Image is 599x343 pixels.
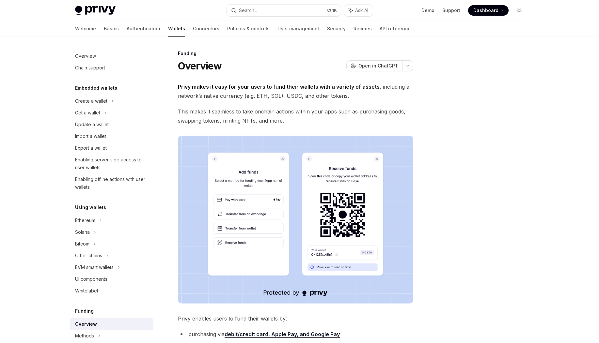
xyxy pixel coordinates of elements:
div: Methods [75,332,94,340]
a: Overview [70,318,153,330]
div: Create a wallet [75,97,107,105]
span: , including a network’s native currency (e.g. ETH, SOL), USDC, and other tokens. [178,82,413,100]
a: Chain support [70,62,153,74]
a: Dashboard [468,5,509,16]
h5: Using wallets [75,203,106,211]
a: Overview [70,50,153,62]
button: Search...CtrlK [227,5,341,16]
span: Dashboard [473,7,498,14]
a: Enabling server-side access to user wallets [70,154,153,173]
strong: Privy makes it easy for your users to fund their wallets with a variety of assets [178,83,380,90]
a: API reference [380,21,411,37]
a: User management [277,21,319,37]
span: This makes it seamless to take onchain actions within your apps such as purchasing goods, swappin... [178,107,413,125]
img: light logo [75,6,116,15]
span: Privy enables users to fund their wallets by: [178,314,413,323]
div: Funding [178,50,413,57]
button: Toggle dark mode [514,5,524,16]
div: Ethereum [75,216,95,224]
a: debit/credit card, Apple Pay, and Google Pay [225,331,340,338]
a: Security [327,21,346,37]
img: images/Funding.png [178,136,413,304]
span: Ask AI [355,7,368,14]
div: Solana [75,228,90,236]
a: Demo [421,7,434,14]
span: Ctrl K [327,8,337,13]
div: Import a wallet [75,132,106,140]
button: Ask AI [344,5,373,16]
div: Overview [75,320,97,328]
div: Other chains [75,252,102,260]
a: Export a wallet [70,142,153,154]
a: Connectors [193,21,219,37]
div: Update a wallet [75,121,109,128]
a: Whitelabel [70,285,153,297]
div: Export a wallet [75,144,107,152]
div: Chain support [75,64,105,72]
div: UI components [75,275,107,283]
div: Overview [75,52,96,60]
a: Basics [104,21,119,37]
span: Open in ChatGPT [358,63,398,69]
div: EVM smart wallets [75,263,114,271]
h5: Funding [75,307,94,315]
a: Authentication [127,21,160,37]
div: Search... [239,7,257,14]
a: Import a wallet [70,130,153,142]
a: Support [442,7,460,14]
a: Enabling offline actions with user wallets [70,173,153,193]
div: Enabling offline actions with user wallets [75,175,150,191]
div: Enabling server-side access to user wallets [75,156,150,171]
h1: Overview [178,60,222,72]
a: Recipes [354,21,372,37]
h5: Embedded wallets [75,84,117,92]
li: purchasing via [178,330,413,339]
div: Whitelabel [75,287,98,295]
a: Update a wallet [70,119,153,130]
div: Get a wallet [75,109,100,117]
a: UI components [70,273,153,285]
div: Bitcoin [75,240,89,248]
a: Wallets [168,21,185,37]
a: Policies & controls [227,21,270,37]
button: Open in ChatGPT [346,60,402,71]
a: Welcome [75,21,96,37]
